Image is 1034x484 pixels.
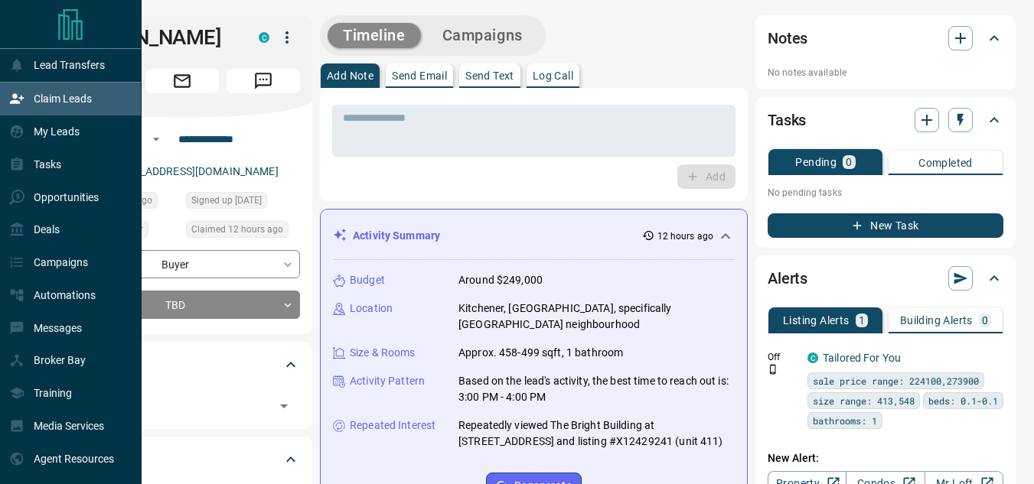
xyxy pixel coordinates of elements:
div: Activity Summary12 hours ago [333,222,735,250]
span: size range: 413,548 [813,393,915,408]
span: Signed up [DATE] [191,193,262,208]
p: Budget [350,272,385,288]
p: Off [768,350,798,364]
div: Criteria [64,441,300,478]
h1: [PERSON_NAME] [64,25,236,50]
button: New Task [768,213,1003,238]
p: Pending [795,157,837,167]
p: Activity Summary [353,228,440,244]
div: Tasks [768,102,1003,138]
p: New Alert: [768,450,1003,466]
a: Tailored For You [823,352,901,364]
div: Mon Oct 13 2025 [186,192,300,213]
div: Notes [768,20,1003,57]
p: Size & Rooms [350,345,416,361]
h2: Notes [768,26,807,50]
p: Completed [918,158,973,168]
p: Add Note [327,70,373,81]
button: Open [273,395,295,417]
h2: Alerts [768,266,807,291]
a: [EMAIL_ADDRESS][DOMAIN_NAME] [106,165,279,177]
p: Building Alerts [900,315,973,326]
p: Around $249,000 [458,272,543,288]
div: Buyer [64,250,300,278]
div: Alerts [768,260,1003,297]
p: Approx. 458-499 sqft, 1 bathroom [458,345,623,361]
p: Log Call [533,70,573,81]
div: Tags [64,346,300,383]
svg: Push Notification Only [768,364,778,375]
p: Kitchener, [GEOGRAPHIC_DATA], specifically [GEOGRAPHIC_DATA] neighbourhood [458,300,735,333]
span: Message [227,69,300,93]
p: 12 hours ago [657,229,713,243]
p: Based on the lead's activity, the best time to reach out is: 3:00 PM - 4:00 PM [458,373,735,405]
p: 0 [982,315,988,326]
p: Location [350,300,393,317]
p: Listing Alerts [783,315,850,326]
h2: Tasks [768,108,806,132]
p: Repeated Interest [350,417,435,434]
div: condos.ca [807,352,818,363]
p: 0 [846,157,852,167]
div: TBD [64,291,300,319]
p: No pending tasks [768,181,1003,204]
p: Activity Pattern [350,373,425,389]
button: Campaigns [427,23,538,48]
span: Claimed 12 hours ago [191,222,283,237]
button: Open [147,130,165,148]
p: Send Text [465,70,514,81]
div: condos.ca [259,32,269,43]
span: beds: 0.1-0.1 [928,393,998,408]
span: Email [145,69,219,93]
p: Send Email [392,70,447,81]
span: bathrooms: 1 [813,413,877,428]
p: Repeatedly viewed The Bright Building at [STREET_ADDRESS] and listing #X12429241 (unit 411) [458,417,735,450]
p: 1 [859,315,865,326]
button: Timeline [328,23,421,48]
p: No notes available [768,66,1003,80]
span: sale price range: 224100,273900 [813,373,979,388]
div: Tue Oct 14 2025 [186,221,300,242]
